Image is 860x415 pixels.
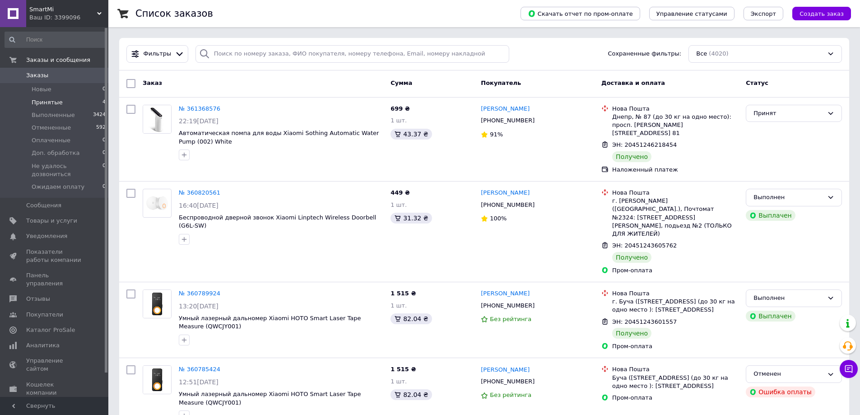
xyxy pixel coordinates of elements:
span: 100% [490,215,507,222]
span: 1 шт. [390,117,407,124]
span: 0 [102,149,106,157]
a: [PERSON_NAME] [481,189,530,197]
span: 13:20[DATE] [179,303,218,310]
img: Фото товару [143,366,171,394]
img: Фото товару [143,189,171,217]
a: Фото товару [143,189,172,218]
span: Автоматическая помпа для воды Xiaomi Sothing Automatic Water Pump (002) White [179,130,379,145]
span: 699 ₴ [390,105,410,112]
span: Отмененные [32,124,71,132]
img: Фото товару [143,290,171,318]
span: ЭН: 20451243605762 [612,242,677,249]
span: Сохраненные фильтры: [608,50,681,58]
a: Фото товару [143,289,172,318]
input: Поиск по номеру заказа, ФИО покупателя, номеру телефона, Email, номеру накладной [195,45,510,63]
span: Умный лазерный дальномер Xiaomi HOTO Smart Laser Tape Measure (QWCJY001) [179,315,361,330]
div: [PHONE_NUMBER] [479,300,536,312]
span: Уведомления [26,232,67,240]
button: Управление статусами [649,7,734,20]
a: Беспроводной дверной звонок Xiaomi Linptech Wireless Doorbell (G6L-SW) [179,214,376,229]
span: 0 [102,162,106,178]
span: Оплаченные [32,136,70,145]
span: Создать заказ [800,10,844,17]
span: (4020) [709,50,728,57]
div: [PHONE_NUMBER] [479,115,536,126]
span: 0 [102,136,106,145]
div: Ошибка оплаты [746,387,815,397]
div: Пром-оплата [612,266,739,275]
div: Выплачен [746,210,795,221]
div: г. Буча ([STREET_ADDRESS] (до 30 кг на одно место ): [STREET_ADDRESS] [612,298,739,314]
a: Создать заказ [783,10,851,17]
div: Ваш ID: 3399096 [29,14,108,22]
img: Фото товару [143,105,171,133]
div: Выполнен [753,193,823,202]
span: 91% [490,131,503,138]
span: 1 шт. [390,201,407,208]
span: Не удалось дозвониться [32,162,102,178]
span: Управление статусами [656,10,727,17]
div: Пром-оплата [612,342,739,350]
a: № 360789924 [179,290,220,297]
span: Сообщения [26,201,61,210]
button: Скачать отчет по пром-оплате [521,7,640,20]
span: Фильтры [144,50,172,58]
a: [PERSON_NAME] [481,289,530,298]
span: Статус [746,79,768,86]
div: Нова Пошта [612,289,739,298]
span: Новые [32,85,51,93]
div: [PHONE_NUMBER] [479,199,536,211]
a: № 360785424 [179,366,220,373]
span: Показатели работы компании [26,248,84,264]
span: 592 [96,124,106,132]
span: Без рейтинга [490,316,531,322]
span: Каталог ProSale [26,326,75,334]
a: № 361368576 [179,105,220,112]
div: 82.04 ₴ [390,313,432,324]
span: 1 шт. [390,378,407,385]
span: Заказ [143,79,162,86]
span: 0 [102,183,106,191]
div: Получено [612,252,651,263]
span: Отзывы [26,295,50,303]
span: 1 шт. [390,302,407,309]
span: Скачать отчет по пром-оплате [528,9,633,18]
span: 0 [102,85,106,93]
div: Днепр, № 87 (до 30 кг на одно место): просп. [PERSON_NAME][STREET_ADDRESS] 81 [612,113,739,138]
span: 16:40[DATE] [179,202,218,209]
span: Доставка и оплата [601,79,665,86]
div: Выполнен [753,294,823,303]
span: 1 515 ₴ [390,290,416,297]
span: Кошелек компании [26,381,84,397]
span: 449 ₴ [390,189,410,196]
div: Нова Пошта [612,365,739,373]
button: Создать заказ [792,7,851,20]
div: 43.37 ₴ [390,129,432,140]
span: Покупатели [26,311,63,319]
span: 4 [102,98,106,107]
div: Отменен [753,369,823,379]
div: Получено [612,328,651,339]
span: SmartMi [29,5,97,14]
span: Экспорт [751,10,776,17]
span: Товары и услуги [26,217,77,225]
span: Панель управления [26,271,84,288]
div: Выплачен [746,311,795,322]
a: № 360820561 [179,189,220,196]
span: ЭН: 20451246218454 [612,141,677,148]
div: 31.32 ₴ [390,213,432,224]
div: Получено [612,151,651,162]
span: Покупатель [481,79,521,86]
span: Без рейтинга [490,392,531,398]
div: Наложенный платеж [612,166,739,174]
span: Доп. обработка [32,149,79,157]
a: Фото товару [143,365,172,394]
span: 22:19[DATE] [179,117,218,125]
span: 1 515 ₴ [390,366,416,373]
span: ЭН: 20451243601557 [612,318,677,325]
span: Все [696,50,707,58]
span: Умный лазерный дальномер Xiaomi HOTO Smart Laser Tape Measure (QWCJY001) [179,391,361,406]
div: Нова Пошта [612,189,739,197]
div: Пром-оплата [612,394,739,402]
